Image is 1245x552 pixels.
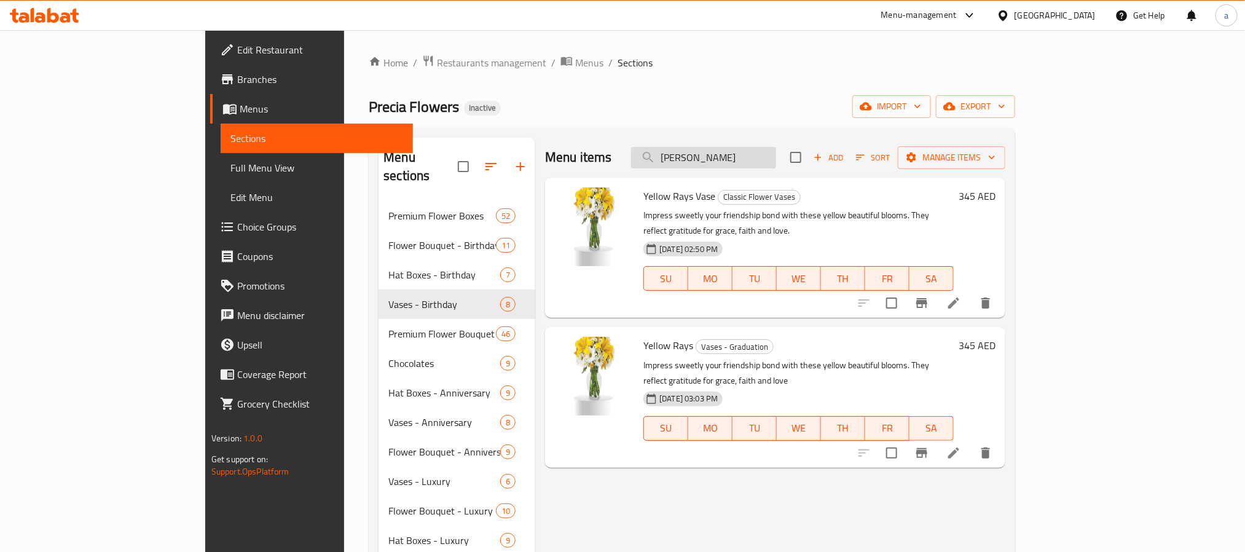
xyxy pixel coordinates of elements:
[881,8,957,23] div: Menu-management
[826,270,860,288] span: TH
[210,301,413,330] a: Menu disclaimer
[210,330,413,360] a: Upsell
[631,147,776,168] input: search
[496,503,516,518] div: items
[501,535,515,546] span: 9
[237,337,403,352] span: Upsell
[388,533,500,548] span: Hat Boxes - Luxury
[971,288,1000,318] button: delete
[862,99,921,114] span: import
[501,358,515,369] span: 9
[500,474,516,489] div: items
[732,416,777,441] button: TU
[732,266,777,291] button: TU
[237,278,403,293] span: Promotions
[497,328,515,340] span: 46
[379,378,535,408] div: Hat Boxes - Anniversary9
[211,463,289,479] a: Support.OpsPlatform
[388,503,496,518] span: Flower Bouquet - Luxury
[643,266,688,291] button: SU
[865,416,909,441] button: FR
[879,440,905,466] span: Select to update
[500,415,516,430] div: items
[501,299,515,310] span: 8
[496,238,516,253] div: items
[379,467,535,496] div: Vases - Luxury6
[737,270,772,288] span: TU
[210,360,413,389] a: Coverage Report
[914,270,949,288] span: SA
[809,148,848,167] button: Add
[560,55,603,71] a: Menus
[649,270,683,288] span: SU
[210,94,413,124] a: Menus
[959,187,996,205] h6: 345 AED
[237,396,403,411] span: Grocery Checklist
[693,270,728,288] span: MO
[501,269,515,281] span: 7
[856,151,890,165] span: Sort
[946,296,961,310] a: Edit menu item
[777,416,821,441] button: WE
[464,101,501,116] div: Inactive
[388,385,500,400] span: Hat Boxes - Anniversary
[388,238,496,253] span: Flower Bouquet - Birthday
[388,474,500,489] span: Vases - Luxury
[388,297,500,312] div: Vases - Birthday
[946,446,961,460] a: Edit menu item
[870,419,905,437] span: FR
[500,444,516,459] div: items
[608,55,613,70] li: /
[500,533,516,548] div: items
[497,240,515,251] span: 11
[496,208,516,223] div: items
[643,358,954,388] p: Impress sweetly your friendship bond with these yellow beautiful blooms. They reflect gratitude f...
[782,419,816,437] span: WE
[618,55,653,70] span: Sections
[379,319,535,349] div: Premium Flower Bouquet46
[210,271,413,301] a: Promotions
[870,270,905,288] span: FR
[506,152,535,181] button: Add section
[413,55,417,70] li: /
[643,336,693,355] span: Yellow Rays
[654,393,723,404] span: [DATE] 03:03 PM
[1015,9,1096,22] div: [GEOGRAPHIC_DATA]
[464,103,501,113] span: Inactive
[237,367,403,382] span: Coverage Report
[437,55,546,70] span: Restaurants management
[388,444,500,459] span: Flower Bouquet - Anniversary
[1224,9,1228,22] span: a
[221,124,413,153] a: Sections
[230,160,403,175] span: Full Menu View
[688,416,732,441] button: MO
[500,297,516,312] div: items
[496,326,516,341] div: items
[211,430,242,446] span: Version:
[237,72,403,87] span: Branches
[388,267,500,282] div: Hat Boxes - Birthday
[718,190,800,204] span: Classic Flower Vases
[909,266,954,291] button: SA
[908,150,996,165] span: Manage items
[959,337,996,354] h6: 345 AED
[826,419,860,437] span: TH
[388,326,496,341] span: Premium Flower Bouquet
[852,95,931,118] button: import
[497,210,515,222] span: 52
[501,476,515,487] span: 6
[379,260,535,290] div: Hat Boxes - Birthday7
[821,266,865,291] button: TH
[809,148,848,167] span: Add item
[555,187,634,266] img: Yellow Rays Vase
[379,408,535,437] div: Vases - Anniversary8
[379,349,535,378] div: Chocolates9
[688,266,732,291] button: MO
[782,270,816,288] span: WE
[237,42,403,57] span: Edit Restaurant
[898,146,1005,169] button: Manage items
